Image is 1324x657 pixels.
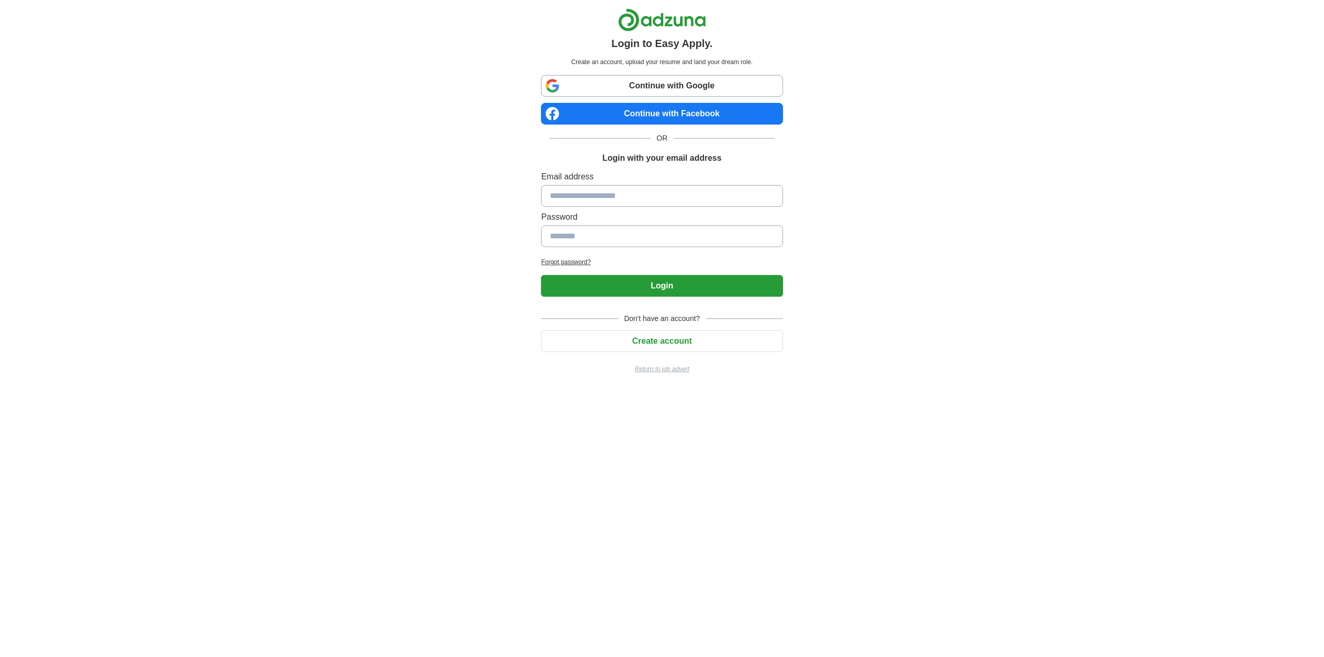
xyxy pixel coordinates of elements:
[541,337,783,345] a: Create account
[541,364,783,374] a: Return to job advert
[611,36,713,51] h1: Login to Easy Apply.
[541,330,783,352] button: Create account
[618,8,706,32] img: Adzuna logo
[541,171,783,183] label: Email address
[543,57,780,67] p: Create an account, upload your resume and land your dream role.
[618,313,706,324] span: Don't have an account?
[541,211,783,223] label: Password
[651,133,674,144] span: OR
[603,152,721,164] h1: Login with your email address
[541,75,783,97] a: Continue with Google
[541,275,783,297] button: Login
[541,103,783,125] a: Continue with Facebook
[541,257,783,267] a: Forgot password?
